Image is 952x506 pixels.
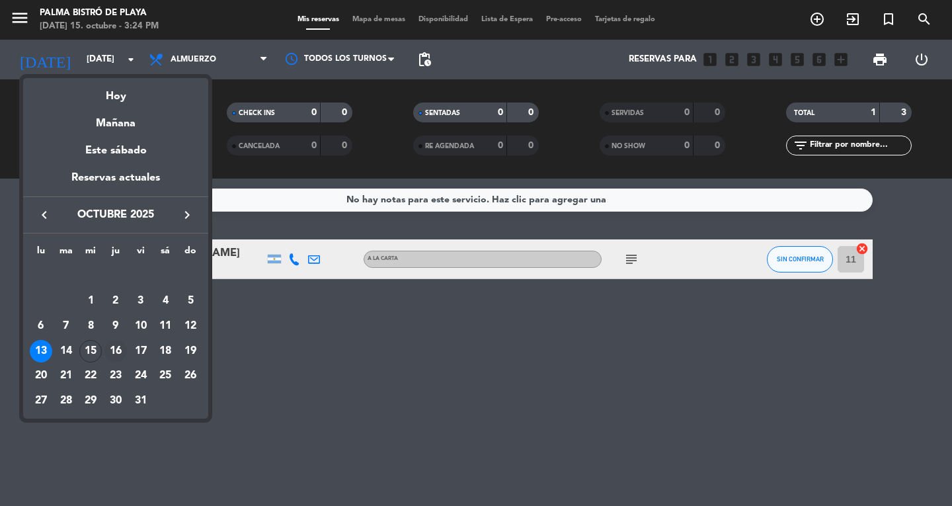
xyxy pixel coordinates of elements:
div: 28 [55,390,77,412]
div: 14 [55,340,77,362]
td: 2 de octubre de 2025 [103,289,128,314]
div: 26 [179,365,202,388]
td: 26 de octubre de 2025 [178,364,203,389]
span: octubre 2025 [56,206,175,224]
div: 10 [130,315,152,337]
div: 23 [104,365,127,388]
td: 13 de octubre de 2025 [28,339,54,364]
div: 17 [130,340,152,362]
td: 10 de octubre de 2025 [128,314,153,339]
div: 13 [30,340,52,362]
td: 30 de octubre de 2025 [103,388,128,413]
div: 22 [79,365,102,388]
td: 9 de octubre de 2025 [103,314,128,339]
td: 6 de octubre de 2025 [28,314,54,339]
div: 31 [130,390,152,412]
div: Hoy [23,78,208,105]
div: Este sábado [23,132,208,169]
td: 23 de octubre de 2025 [103,364,128,389]
div: 18 [154,340,177,362]
th: miércoles [78,243,103,264]
th: lunes [28,243,54,264]
div: 11 [154,315,177,337]
td: 3 de octubre de 2025 [128,289,153,314]
td: 21 de octubre de 2025 [54,364,79,389]
td: 17 de octubre de 2025 [128,339,153,364]
td: 4 de octubre de 2025 [153,289,178,314]
button: keyboard_arrow_right [175,206,199,224]
div: 2 [104,290,127,312]
div: Reservas actuales [23,169,208,196]
div: 25 [154,365,177,388]
th: viernes [128,243,153,264]
th: sábado [153,243,178,264]
div: 1 [79,290,102,312]
td: 16 de octubre de 2025 [103,339,128,364]
td: 12 de octubre de 2025 [178,314,203,339]
div: 16 [104,340,127,362]
td: 31 de octubre de 2025 [128,388,153,413]
div: 21 [55,365,77,388]
div: 30 [104,390,127,412]
div: 19 [179,340,202,362]
div: Mañana [23,105,208,132]
td: 14 de octubre de 2025 [54,339,79,364]
td: 19 de octubre de 2025 [178,339,203,364]
div: 6 [30,315,52,337]
th: jueves [103,243,128,264]
div: 24 [130,365,152,388]
i: keyboard_arrow_right [179,207,195,223]
td: 11 de octubre de 2025 [153,314,178,339]
td: 5 de octubre de 2025 [178,289,203,314]
div: 20 [30,365,52,388]
td: 28 de octubre de 2025 [54,388,79,413]
div: 8 [79,315,102,337]
td: 20 de octubre de 2025 [28,364,54,389]
td: 24 de octubre de 2025 [128,364,153,389]
div: 7 [55,315,77,337]
th: martes [54,243,79,264]
td: 15 de octubre de 2025 [78,339,103,364]
td: 22 de octubre de 2025 [78,364,103,389]
td: 1 de octubre de 2025 [78,289,103,314]
td: 27 de octubre de 2025 [28,388,54,413]
div: 15 [79,340,102,362]
div: 4 [154,290,177,312]
button: keyboard_arrow_left [32,206,56,224]
td: 7 de octubre de 2025 [54,314,79,339]
div: 3 [130,290,152,312]
div: 9 [104,315,127,337]
div: 29 [79,390,102,412]
td: OCT. [28,264,203,289]
div: 27 [30,390,52,412]
td: 8 de octubre de 2025 [78,314,103,339]
td: 25 de octubre de 2025 [153,364,178,389]
i: keyboard_arrow_left [36,207,52,223]
th: domingo [178,243,203,264]
div: 5 [179,290,202,312]
div: 12 [179,315,202,337]
td: 29 de octubre de 2025 [78,388,103,413]
td: 18 de octubre de 2025 [153,339,178,364]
